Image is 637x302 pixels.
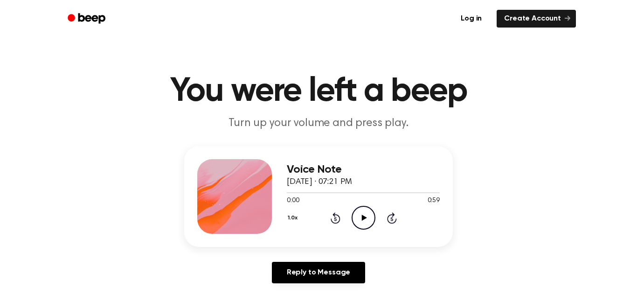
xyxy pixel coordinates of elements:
[428,196,440,206] span: 0:59
[80,75,557,108] h1: You were left a beep
[287,210,301,226] button: 1.0x
[287,163,440,176] h3: Voice Note
[61,10,114,28] a: Beep
[451,8,491,29] a: Log in
[287,196,299,206] span: 0:00
[272,262,365,283] a: Reply to Message
[497,10,576,28] a: Create Account
[287,178,352,186] span: [DATE] · 07:21 PM
[139,116,498,131] p: Turn up your volume and press play.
